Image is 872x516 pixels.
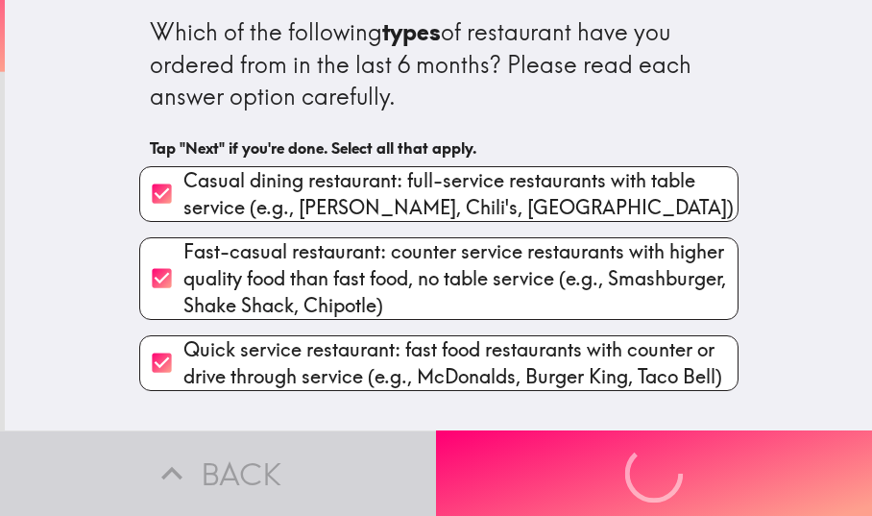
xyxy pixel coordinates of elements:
h6: Tap "Next" if you're done. Select all that apply. [150,137,728,159]
span: Casual dining restaurant: full-service restaurants with table service (e.g., [PERSON_NAME], Chili... [183,167,738,221]
div: Which of the following of restaurant have you ordered from in the last 6 months? Please read each... [150,16,728,113]
button: Quick service restaurant: fast food restaurants with counter or drive through service (e.g., McDo... [140,336,738,390]
span: Fast-casual restaurant: counter service restaurants with higher quality food than fast food, no t... [183,238,738,319]
button: Fast-casual restaurant: counter service restaurants with higher quality food than fast food, no t... [140,238,738,319]
b: types [382,17,441,46]
button: Casual dining restaurant: full-service restaurants with table service (e.g., [PERSON_NAME], Chili... [140,167,738,221]
span: Quick service restaurant: fast food restaurants with counter or drive through service (e.g., McDo... [183,336,738,390]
